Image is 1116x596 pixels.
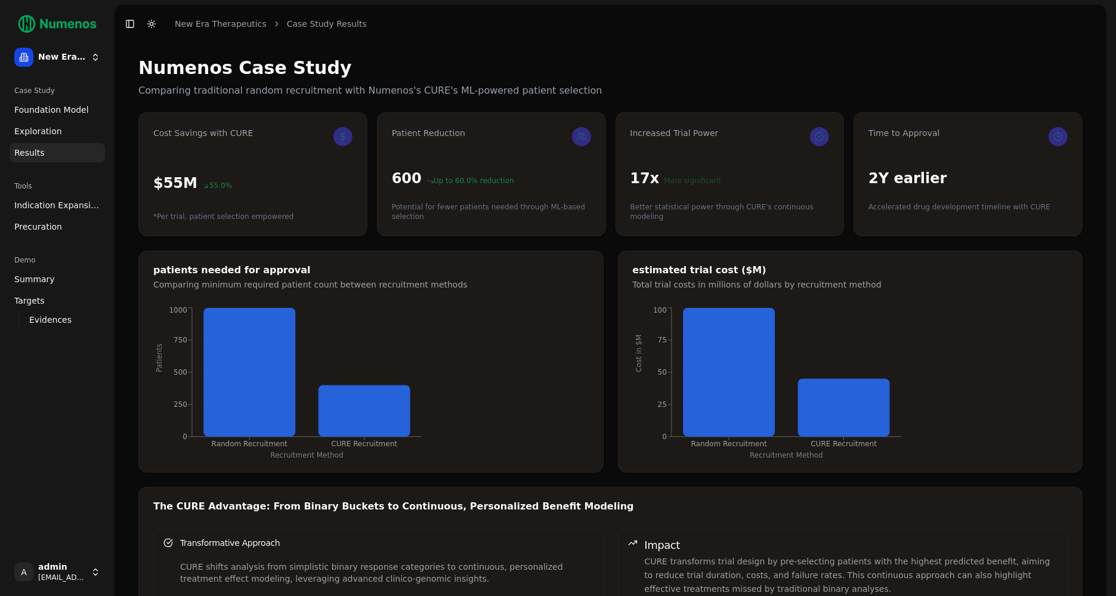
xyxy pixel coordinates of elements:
[645,537,1058,554] div: Impact
[10,217,105,236] a: Precuration
[174,368,187,376] tspan: 500
[153,174,197,193] p: $ 55 M
[645,555,1058,595] p: CURE transforms trial design by pre-selecting patients with the highest predicted benefit, aiming...
[331,440,397,449] tspan: CURE Recruitment
[662,433,667,441] tspan: 0
[202,181,232,190] p: 55.0 %
[14,147,45,159] span: Results
[138,57,1083,79] h1: Numenos Case Study
[14,125,62,137] span: Exploration
[174,400,187,409] tspan: 250
[138,84,1083,98] p: Comparing traditional random recruitment with Numenos's CURE's ML-powered patient selection
[153,265,589,275] div: patients needed for approval
[630,127,830,146] div: Increased Trial Power
[811,440,877,449] tspan: CURE Recruitment
[38,562,86,573] span: admin
[630,169,660,188] p: 17 x
[10,81,105,100] div: Case Study
[169,306,187,314] tspan: 1000
[10,270,105,289] a: Summary
[153,212,293,221] p: *Per trial, patient selection empowered
[392,169,422,188] p: 600
[174,336,187,344] tspan: 750
[175,18,367,30] nav: breadcrumb
[14,199,100,211] span: Indication Expansion
[653,306,667,314] tspan: 100
[868,169,947,188] p: 2Y earlier
[10,10,105,38] img: Numenos
[153,502,1068,511] div: The CURE Advantage: From Binary Buckets to Continuous, Personalized Benefit Modeling
[657,336,666,344] tspan: 75
[750,451,823,459] tspan: Recruitment Method
[212,440,288,449] tspan: Random Recruitment
[153,127,353,146] div: Cost Savings with CURE
[657,368,666,376] tspan: 50
[180,561,593,585] div: CURE shifts analysis from simplistic binary response categories to continuous, personalized treat...
[10,196,105,215] a: Indication Expansion
[270,451,344,459] tspan: Recruitment Method
[10,177,105,196] div: Tools
[24,311,91,328] a: Evidences
[635,335,643,372] tspan: Cost in $M
[630,202,830,221] p: Better statistical power through CURE's continuous modeling
[14,273,55,285] span: Summary
[10,100,105,119] a: Foundation Model
[10,251,105,270] div: Demo
[10,558,105,586] button: Aadmin[EMAIL_ADDRESS]
[155,344,163,372] tspan: Patients
[691,440,767,449] tspan: Random Recruitment
[14,104,89,116] span: Foundation Model
[38,573,86,582] span: [EMAIL_ADDRESS]
[633,279,1068,291] div: Total trial costs in millions of dollars by recruitment method
[633,265,1068,275] div: estimated trial cost ($M)
[175,18,267,30] a: New Era Therapeutics
[14,221,62,233] span: Precuration
[10,122,105,141] a: Exploration
[426,176,514,186] p: Up to 60.0 % reduction
[392,127,591,146] div: Patient Reduction
[657,400,666,409] tspan: 25
[287,18,367,30] a: Case Study Results
[10,291,105,310] a: Targets
[10,143,105,162] a: Results
[14,295,45,307] span: Targets
[183,433,187,441] tspan: 0
[392,202,591,221] p: Potential for fewer patients needed through ML-based selection
[153,279,589,291] div: Comparing minimum required patient count between recruitment methods
[14,563,33,582] span: A
[868,127,1068,146] div: Time to Approval
[664,176,721,186] p: More significant
[29,314,72,326] span: Evidences
[180,537,593,549] div: Transformative Approach
[10,43,105,72] button: New Era Therapeutics
[38,52,86,63] span: New Era Therapeutics
[868,202,1050,212] p: Accelerated drug development timeline with CURE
